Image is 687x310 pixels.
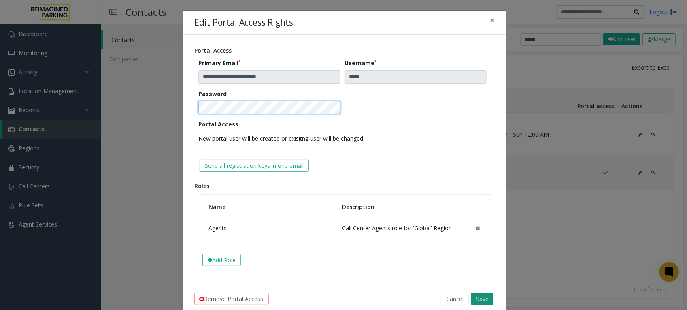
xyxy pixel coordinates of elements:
[484,11,500,30] button: Close
[441,293,469,305] button: Cancel
[194,182,209,190] span: Roles
[202,195,336,219] th: Name
[490,15,495,26] span: ×
[345,59,377,67] label: Username
[194,293,269,305] button: Remove Portal Access
[202,254,241,266] button: Add Role
[198,59,241,67] label: Primary Email
[194,47,232,54] span: Portal Access
[200,160,309,172] button: Send all registration keys in one email
[198,120,238,128] label: Portal Access
[198,131,487,145] p: New portal user will be created or exisitng user will be changed.
[336,195,470,219] th: Description
[471,293,493,305] button: Save
[198,90,227,98] label: Password
[336,219,470,237] td: Call Center Agents role for 'Global' Region
[194,16,293,29] h4: Edit Portal Access Rights
[202,219,336,237] td: Agents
